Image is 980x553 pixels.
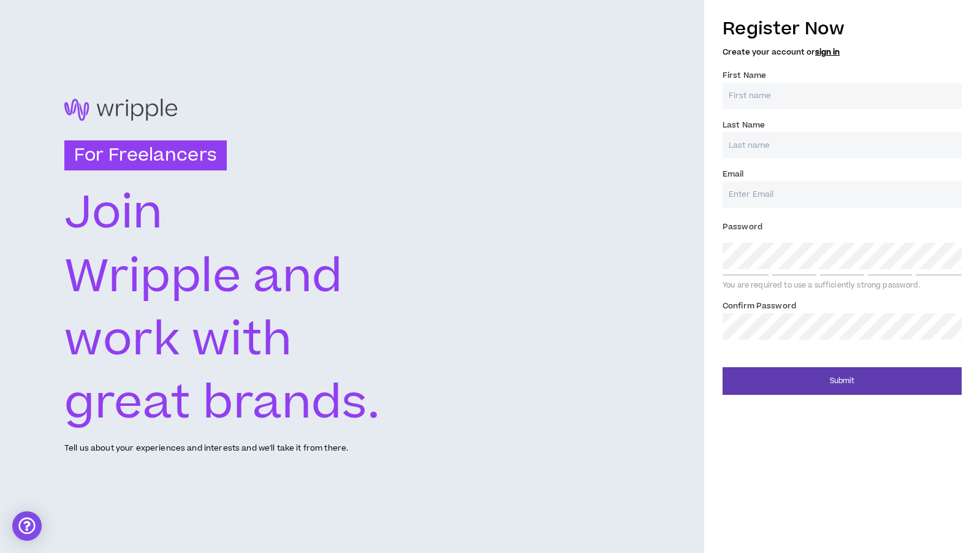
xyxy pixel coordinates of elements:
[815,47,840,58] a: sign in
[723,66,766,85] label: First Name
[723,115,765,135] label: Last Name
[64,370,380,437] text: great brands.
[12,511,42,541] div: Open Intercom Messenger
[723,16,962,42] h3: Register Now
[723,48,962,56] h5: Create your account or
[64,181,163,247] text: Join
[723,296,796,316] label: Confirm Password
[723,132,962,158] input: Last name
[64,244,343,310] text: Wripple and
[723,181,962,208] input: Enter Email
[64,140,227,171] h3: For Freelancers
[723,367,962,395] button: Submit
[723,164,744,184] label: Email
[723,221,762,232] span: Password
[64,443,348,454] p: Tell us about your experiences and interests and we'll take it from there.
[64,307,293,373] text: work with
[723,281,962,291] div: You are required to use a sufficiently strong password.
[723,83,962,109] input: First name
